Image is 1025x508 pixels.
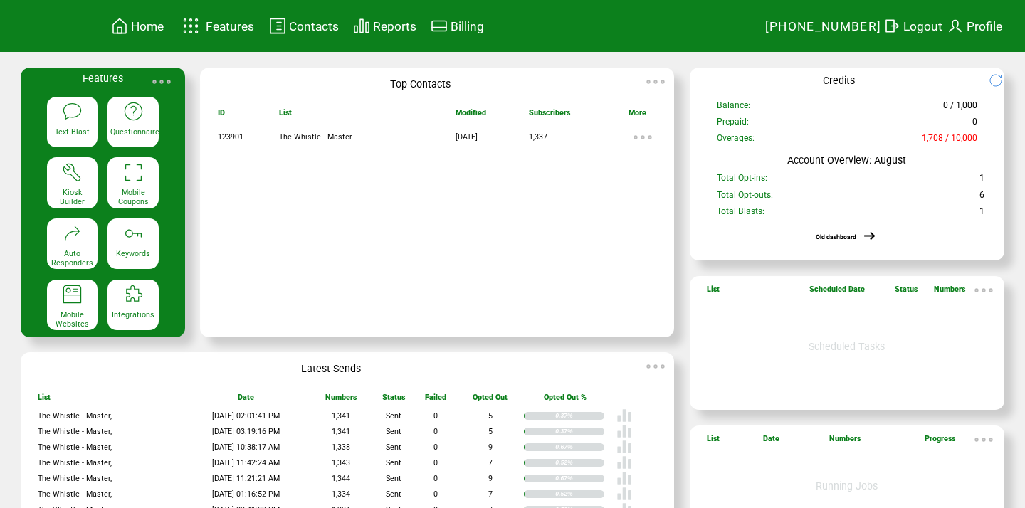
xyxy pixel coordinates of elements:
span: [DATE] 03:19:16 PM [212,427,280,436]
span: Date [763,434,779,449]
img: questionnaire.svg [123,101,144,122]
span: Scheduled Tasks [809,341,885,352]
span: Features [83,73,123,84]
img: mobile-websites.svg [62,284,83,305]
img: poll%20-%20white.svg [616,470,632,486]
img: refresh.png [989,73,1013,88]
span: Latest Sends [301,363,361,374]
span: Integrations [112,310,154,319]
span: Status [382,393,405,408]
img: poll%20-%20white.svg [616,439,632,455]
span: 1 [979,206,984,222]
a: Billing [429,15,486,37]
span: Numbers [829,434,861,449]
img: keywords.svg [123,223,144,243]
span: Failed [425,393,446,408]
span: 1 [979,173,984,189]
span: 0 / 1,000 [943,100,977,116]
span: 0 [433,458,438,467]
span: Contacts [289,19,339,33]
span: Profile [967,19,1002,33]
span: The Whistle - Master, [38,443,112,452]
span: The Whistle - Master, [38,427,112,436]
img: auto-responders.svg [62,223,83,243]
span: Credits [823,75,855,86]
span: The Whistle - Master, [38,490,112,499]
img: poll%20-%20white.svg [616,423,632,439]
img: text-blast.svg [62,101,83,122]
div: 0.67% [555,443,604,451]
span: 1,343 [332,458,350,467]
div: 0.37% [555,428,604,435]
a: Mobile Websites [47,280,98,330]
span: Top Contacts [390,78,451,90]
span: Sent [386,458,401,467]
span: Account Overview: August [787,154,906,166]
img: poll%20-%20white.svg [616,408,632,423]
span: 1,341 [332,427,350,436]
img: creidtcard.svg [431,17,448,35]
span: Scheduled Date [809,285,865,300]
img: exit.svg [883,17,900,35]
span: Numbers [325,393,357,408]
span: 5 [488,427,493,436]
span: 1,337 [529,132,547,142]
span: 0 [433,411,438,420]
a: Mobile Coupons [107,157,158,208]
a: Questionnaire [107,97,158,147]
img: tool%201.svg [62,162,83,183]
img: integrations.svg [123,284,144,305]
span: List [707,285,720,300]
span: 1,344 [332,474,350,483]
span: Date [238,393,254,408]
span: Status [895,285,918,300]
span: The Whistle - Master, [38,474,112,483]
img: chart.svg [353,17,370,35]
span: Sent [386,411,401,420]
span: Sent [386,427,401,436]
span: Overages: [717,133,755,149]
span: 9 [488,443,493,452]
span: Subscribers [529,108,570,123]
span: Opted Out [473,393,508,408]
span: Keywords [116,249,150,258]
img: ellypsis.svg [969,276,998,305]
img: features.svg [179,14,204,38]
a: Profile [945,15,1004,37]
span: Opted Out % [544,393,587,408]
span: 1,708 / 10,000 [922,133,977,149]
span: 0 [433,427,438,436]
span: Total Blasts: [717,206,764,222]
span: Text Blast [55,127,90,137]
img: ellypsis.svg [629,123,657,152]
a: Kiosk Builder [47,157,98,208]
span: 5 [488,411,493,420]
span: Sent [386,474,401,483]
span: Total Opt-ins: [717,173,767,189]
span: [DATE] [456,132,478,142]
span: 123901 [218,132,243,142]
img: ellypsis.svg [641,352,670,381]
a: Reports [351,15,419,37]
img: ellypsis.svg [147,68,176,96]
a: Integrations [107,280,158,330]
span: Sent [386,443,401,452]
a: Text Blast [47,97,98,147]
img: profile.svg [947,17,964,35]
span: The Whistle - Master [279,132,352,142]
span: Features [206,19,254,33]
img: poll%20-%20white.svg [616,486,632,502]
span: Reports [373,19,416,33]
span: Logout [903,19,942,33]
span: Billing [451,19,484,33]
span: [DATE] 01:16:52 PM [212,490,280,499]
span: Progress [925,434,955,449]
span: Modified [456,108,486,123]
span: Numbers [934,285,965,300]
img: poll%20-%20white.svg [616,455,632,470]
span: [DATE] 02:01:41 PM [212,411,280,420]
span: Auto Responders [51,249,93,268]
span: 1,334 [332,490,350,499]
div: 0.37% [555,412,604,420]
span: 0 [433,490,438,499]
